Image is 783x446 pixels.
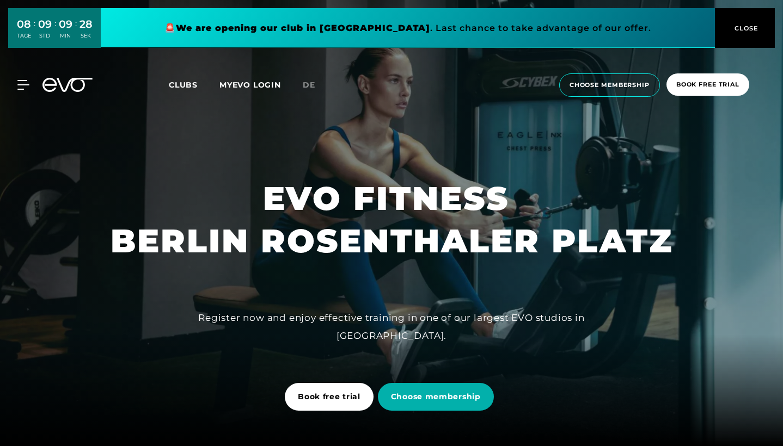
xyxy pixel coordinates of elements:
a: de [303,79,328,91]
a: Clubs [169,79,219,90]
div: TAGE [17,32,31,40]
span: Choose membership [391,391,481,402]
a: Book free trial [285,375,378,419]
div: MIN [59,32,72,40]
a: MYEVO LOGIN [219,80,281,90]
span: de [303,80,315,90]
div: : [34,17,35,46]
span: book free trial [676,80,739,89]
div: 09 [59,16,72,32]
div: SEK [79,32,93,40]
div: 09 [38,16,52,32]
div: Register now and enjoy effective training in one of our largest EVO studios in [GEOGRAPHIC_DATA]. [146,309,637,344]
div: : [75,17,77,46]
div: STD [38,32,52,40]
span: Book free trial [298,391,360,402]
div: : [54,17,56,46]
button: CLOSE [715,8,775,48]
h1: EVO FITNESS BERLIN ROSENTHALER PLATZ [111,177,673,262]
a: choose membership [556,73,663,97]
span: Clubs [169,80,198,90]
span: choose membership [570,80,650,90]
div: 28 [79,16,93,32]
div: 08 [17,16,31,32]
a: book free trial [663,73,753,97]
a: Choose membership [378,375,498,419]
span: CLOSE [732,23,758,33]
